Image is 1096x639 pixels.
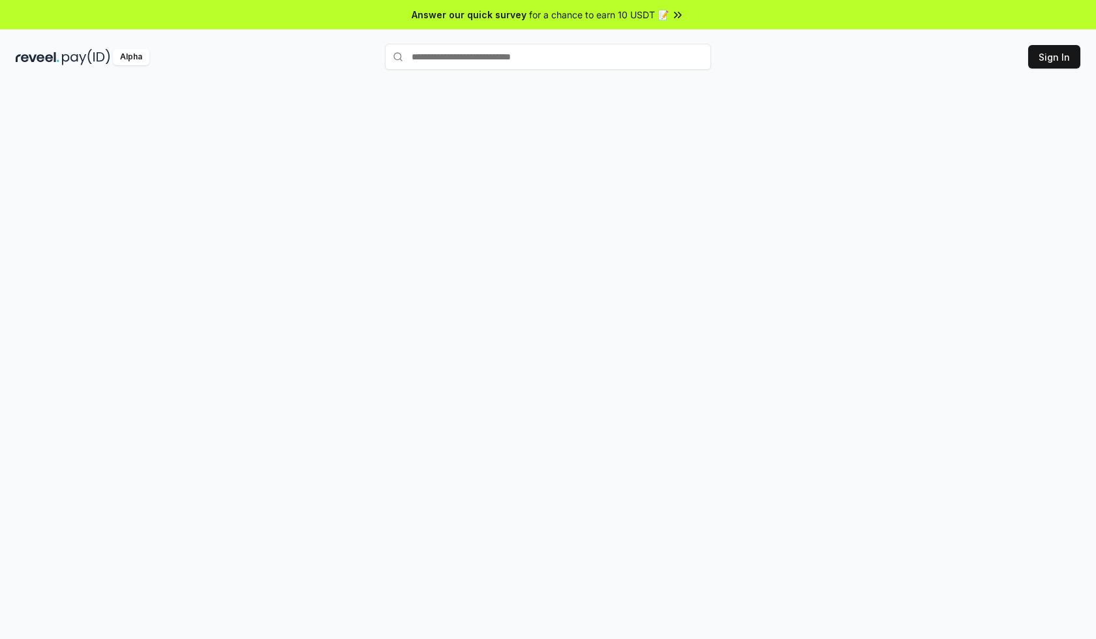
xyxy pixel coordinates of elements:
[113,49,149,65] div: Alpha
[1028,45,1080,69] button: Sign In
[62,49,110,65] img: pay_id
[412,8,526,22] span: Answer our quick survey
[529,8,669,22] span: for a chance to earn 10 USDT 📝
[16,49,59,65] img: reveel_dark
